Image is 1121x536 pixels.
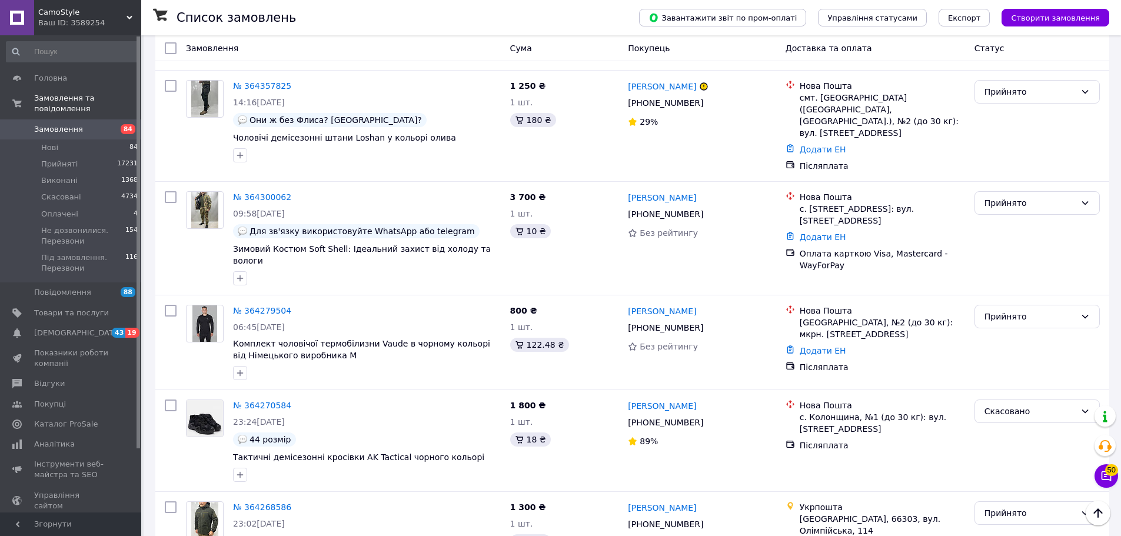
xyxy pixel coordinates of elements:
span: 1 шт. [510,209,533,218]
a: [PERSON_NAME] [628,81,696,92]
a: Зимовий Костюм Soft Shell: Ідеальний захист від холоду та вологи [233,244,491,265]
a: [PERSON_NAME] [628,192,696,204]
div: Прийнято [984,85,1076,98]
span: 14:16[DATE] [233,98,285,107]
div: Ваш ID: 3589254 [38,18,141,28]
a: Створити замовлення [990,12,1109,22]
div: с. Колонщина, №1 (до 30 кг): вул. [STREET_ADDRESS] [800,411,965,435]
span: 84 [121,124,135,134]
a: Фото товару [186,191,224,229]
span: Повідомлення [34,287,91,298]
span: 1 шт. [510,98,533,107]
a: Фото товару [186,399,224,437]
span: Експорт [948,14,981,22]
a: Комплект чоловічої термобілизни Vaude в чорному кольорі від Німецького виробника M [233,339,490,360]
a: № 364279504 [233,306,291,315]
span: Оплачені [41,209,78,219]
span: Каталог ProSale [34,419,98,430]
span: 84 [129,142,138,153]
span: Управління статусами [827,14,917,22]
span: 19 [125,328,139,338]
span: 1 шт. [510,322,533,332]
span: 43 [112,328,125,338]
a: Тактичні демісезонні кросівки AK Tactical чорного кольорі [233,452,484,462]
div: смт. [GEOGRAPHIC_DATA] ([GEOGRAPHIC_DATA], [GEOGRAPHIC_DATA].), №2 (до 30 кг): вул. [STREET_ADDRESS] [800,92,965,139]
a: [PERSON_NAME] [628,502,696,514]
span: Cума [510,44,532,53]
span: Завантажити звіт по пром-оплаті [648,12,797,23]
div: с. [STREET_ADDRESS]: вул. [STREET_ADDRESS] [800,203,965,227]
span: 800 ₴ [510,306,537,315]
span: CamoStyle [38,7,127,18]
a: Додати ЕН [800,232,846,242]
div: 10 ₴ [510,224,551,238]
button: Експорт [939,9,990,26]
img: Фото товару [187,400,223,437]
a: № 364268586 [233,502,291,512]
img: :speech_balloon: [238,115,247,125]
div: Нова Пошта [800,399,965,411]
img: Фото товару [191,81,219,117]
span: Створити замовлення [1011,14,1100,22]
span: 44 розмір [250,435,291,444]
button: Чат з покупцем50 [1095,464,1118,488]
span: [DEMOGRAPHIC_DATA] [34,328,121,338]
span: 17231 [117,159,138,169]
span: Нові [41,142,58,153]
input: Пошук [6,41,139,62]
span: Прийняті [41,159,78,169]
div: Післяплата [800,440,965,451]
div: Нова Пошта [800,305,965,317]
span: 1 800 ₴ [510,401,546,410]
span: 1 шт. [510,519,533,528]
span: 23:02[DATE] [233,519,285,528]
div: [PHONE_NUMBER] [626,414,706,431]
div: Нова Пошта [800,191,965,203]
span: Чоловічі демісезонні штани Loshan у кольорі олива [233,133,456,142]
h1: Список замовлень [177,11,296,25]
span: Для зв'язку використовуйте WhatsApp або telegram [250,227,475,236]
div: [PHONE_NUMBER] [626,95,706,111]
button: Створити замовлення [1002,9,1109,26]
div: 18 ₴ [510,432,551,447]
a: Фото товару [186,305,224,342]
span: Скасовані [41,192,81,202]
div: 122.48 ₴ [510,338,569,352]
span: 4734 [121,192,138,202]
span: Головна [34,73,67,84]
span: Замовлення [34,124,83,135]
span: Без рейтингу [640,342,698,351]
span: Замовлення [186,44,238,53]
button: Управління статусами [818,9,927,26]
span: 116 [125,252,138,274]
span: 09:58[DATE] [233,209,285,218]
span: Покупці [34,399,66,410]
a: № 364300062 [233,192,291,202]
span: 1 300 ₴ [510,502,546,512]
span: Без рейтингу [640,228,698,238]
img: Фото товару [192,305,217,342]
span: 89% [640,437,658,446]
span: Відгуки [34,378,65,389]
div: Нова Пошта [800,80,965,92]
span: Замовлення та повідомлення [34,93,141,114]
div: Прийнято [984,507,1076,520]
span: Не дозвонилися. Перезвони [41,225,125,247]
span: Управління сайтом [34,490,109,511]
span: Виконані [41,175,78,186]
a: Додати ЕН [800,145,846,154]
div: [PHONE_NUMBER] [626,319,706,336]
a: Додати ЕН [800,346,846,355]
a: [PERSON_NAME] [628,305,696,317]
div: Скасовано [984,405,1076,418]
span: 154 [125,225,138,247]
span: Статус [974,44,1004,53]
span: Покупець [628,44,670,53]
a: Фото товару [186,80,224,118]
span: 4 [134,209,138,219]
span: Аналітика [34,439,75,450]
span: Товари та послуги [34,308,109,318]
span: 06:45[DATE] [233,322,285,332]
